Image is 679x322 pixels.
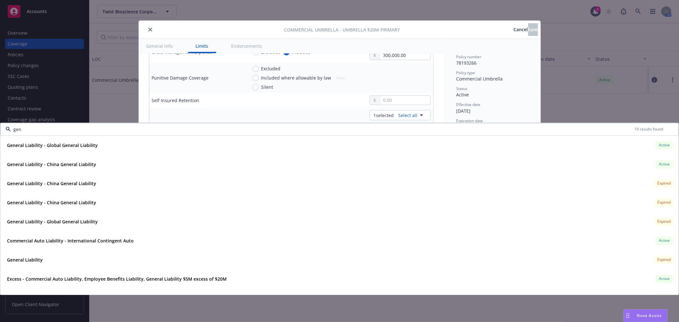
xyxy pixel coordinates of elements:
[456,54,482,59] span: Policy number
[152,122,207,128] div: Primary Lines of Coverage
[11,126,634,133] input: Filter by keyword
[528,26,538,32] span: Save
[637,313,662,318] span: Nova Assist
[624,309,668,322] button: Nova Assist
[456,92,469,98] span: Active
[456,108,471,114] span: [DATE]
[380,51,430,60] input: 0.00
[284,26,400,33] span: Commercial Umbrella - Umbrella $20M Primary
[528,23,538,36] button: Save
[224,39,270,53] button: Endorsements
[261,84,273,90] span: Silent
[188,39,216,53] button: Limits
[374,112,394,119] span: 1 selected
[456,102,481,107] span: Effective date
[624,310,632,322] div: Drag to move
[380,96,430,105] input: 0.00
[456,76,503,82] span: Commercial Umbrella
[456,86,468,91] span: Status
[7,276,227,282] strong: Excess - Commercial Auto Liability, Employee Benefits Liability, General Liability $5M excess of ...
[396,112,418,119] a: Select all
[252,84,259,90] input: Silent
[152,97,200,104] div: Self Insured Retention
[514,23,528,36] button: Cancel
[152,74,209,81] div: Punitive Damage Coverage
[456,60,477,66] span: 78193266
[456,118,483,123] span: Expiration date
[261,74,331,81] span: Included where allowable by law
[370,110,431,120] button: 1selectedSelect all
[146,26,154,33] button: close
[252,75,259,81] input: Included where allowable by law
[261,65,281,72] span: Excluded
[456,70,475,75] span: Policy type
[252,66,259,72] input: Excluded
[514,26,528,32] span: Cancel
[139,39,180,53] button: General info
